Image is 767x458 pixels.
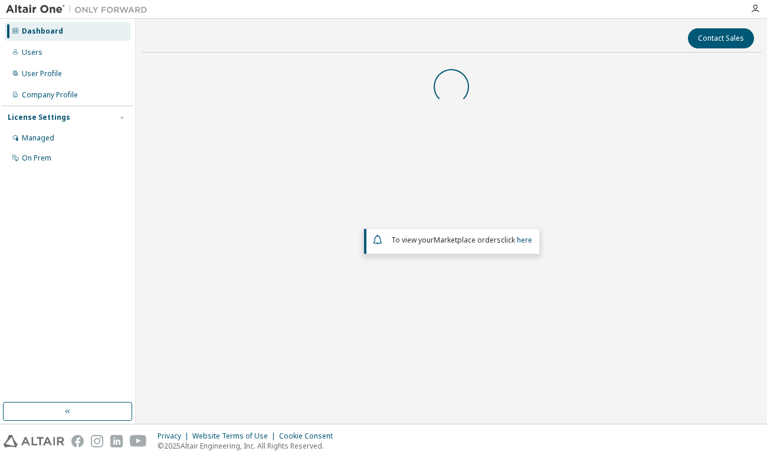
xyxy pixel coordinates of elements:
[158,441,340,451] p: © 2025 Altair Engineering, Inc. All Rights Reserved.
[22,90,78,100] div: Company Profile
[517,235,532,245] a: here
[71,435,84,447] img: facebook.svg
[22,133,54,143] div: Managed
[91,435,103,447] img: instagram.svg
[192,431,279,441] div: Website Terms of Use
[22,27,63,36] div: Dashboard
[8,113,70,122] div: License Settings
[22,69,62,78] div: User Profile
[391,235,532,245] span: To view your click
[110,435,123,447] img: linkedin.svg
[22,48,42,57] div: Users
[6,4,153,15] img: Altair One
[22,153,51,163] div: On Prem
[688,28,754,48] button: Contact Sales
[279,431,340,441] div: Cookie Consent
[434,235,501,245] em: Marketplace orders
[130,435,147,447] img: youtube.svg
[158,431,192,441] div: Privacy
[4,435,64,447] img: altair_logo.svg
